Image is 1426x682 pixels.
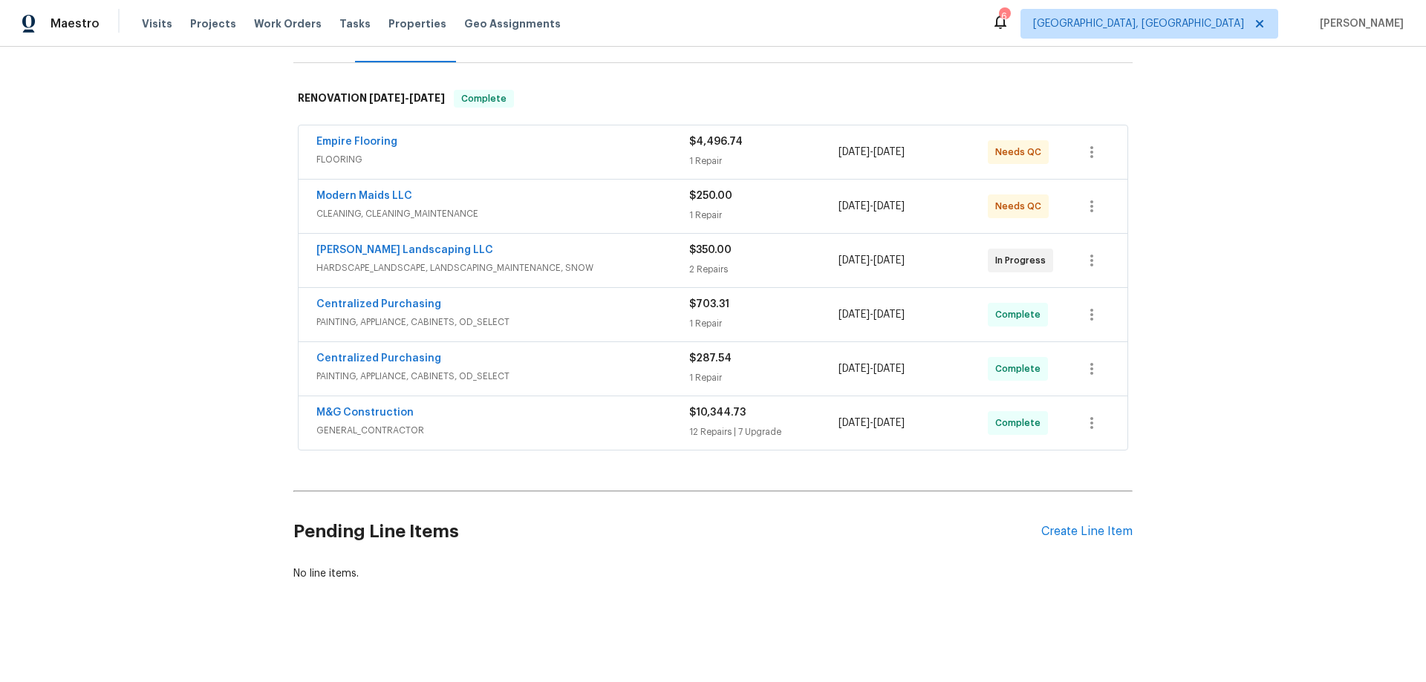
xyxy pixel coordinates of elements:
[995,199,1047,214] span: Needs QC
[689,353,732,364] span: $287.54
[839,361,905,376] span: -
[689,245,732,255] span: $350.00
[1041,525,1133,539] div: Create Line Item
[316,315,689,329] span: PAINTING, APPLIANCE, CABINETS, OD_SELECT
[51,16,100,31] span: Maestro
[316,353,441,364] a: Centralized Purchasing
[316,423,689,438] span: GENERAL_CONTRACTOR
[316,206,689,221] span: CLEANING, CLEANING_MAINTENANCE
[995,416,1046,430] span: Complete
[839,255,870,266] span: [DATE]
[1314,16,1404,31] span: [PERSON_NAME]
[293,566,1133,581] div: No line items.
[316,299,441,309] a: Centralized Purchasing
[873,201,905,212] span: [DATE]
[316,245,493,255] a: [PERSON_NAME] Landscaping LLC
[316,407,414,418] a: M&G Construction
[689,424,839,439] div: 12 Repairs | 7 Upgrade
[689,208,839,223] div: 1 Repair
[293,497,1041,566] h2: Pending Line Items
[142,16,172,31] span: Visits
[873,147,905,157] span: [DATE]
[316,191,412,201] a: Modern Maids LLC
[1033,16,1244,31] span: [GEOGRAPHIC_DATA], [GEOGRAPHIC_DATA]
[839,307,905,322] span: -
[839,147,870,157] span: [DATE]
[388,16,446,31] span: Properties
[689,299,729,309] span: $703.31
[190,16,236,31] span: Projects
[839,309,870,320] span: [DATE]
[689,154,839,168] div: 1 Repair
[316,152,689,167] span: FLOORING
[339,19,371,29] span: Tasks
[839,145,905,160] span: -
[995,361,1046,376] span: Complete
[873,309,905,320] span: [DATE]
[689,191,732,201] span: $250.00
[873,364,905,374] span: [DATE]
[995,307,1046,322] span: Complete
[316,137,397,147] a: Empire Flooring
[873,255,905,266] span: [DATE]
[999,9,1009,24] div: 6
[839,418,870,428] span: [DATE]
[464,16,561,31] span: Geo Assignments
[298,90,445,108] h6: RENOVATION
[839,199,905,214] span: -
[839,416,905,430] span: -
[873,418,905,428] span: [DATE]
[839,253,905,268] span: -
[254,16,322,31] span: Work Orders
[839,201,870,212] span: [DATE]
[369,93,405,103] span: [DATE]
[369,93,445,103] span: -
[455,91,512,106] span: Complete
[689,137,743,147] span: $4,496.74
[316,260,689,275] span: HARDSCAPE_LANDSCAPE, LANDSCAPING_MAINTENANCE, SNOW
[839,364,870,374] span: [DATE]
[689,316,839,331] div: 1 Repair
[689,370,839,385] div: 1 Repair
[995,253,1052,268] span: In Progress
[689,407,746,418] span: $10,344.73
[293,75,1133,122] div: RENOVATION [DATE]-[DATE]Complete
[316,369,689,384] span: PAINTING, APPLIANCE, CABINETS, OD_SELECT
[995,145,1047,160] span: Needs QC
[409,93,445,103] span: [DATE]
[689,262,839,277] div: 2 Repairs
